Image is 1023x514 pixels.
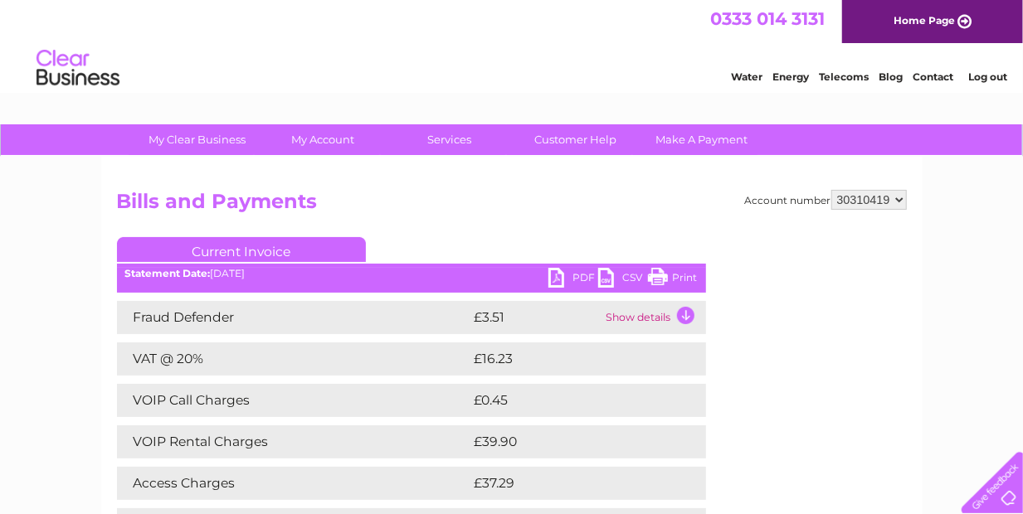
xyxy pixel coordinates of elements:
[470,342,671,376] td: £16.23
[648,268,698,292] a: Print
[117,467,470,500] td: Access Charges
[710,8,825,29] a: 0333 014 3131
[129,124,265,155] a: My Clear Business
[470,425,674,458] td: £39.90
[731,70,762,83] a: Water
[125,267,211,279] b: Statement Date:
[548,268,598,292] a: PDF
[772,70,809,83] a: Energy
[470,467,672,500] td: £37.29
[745,190,907,210] div: Account number
[381,124,518,155] a: Services
[602,301,706,334] td: Show details
[507,124,644,155] a: Customer Help
[913,70,953,83] a: Contact
[633,124,770,155] a: Make A Payment
[117,342,470,376] td: VAT @ 20%
[819,70,869,83] a: Telecoms
[117,301,470,334] td: Fraud Defender
[117,268,706,279] div: [DATE]
[470,301,602,334] td: £3.51
[879,70,903,83] a: Blog
[117,384,470,417] td: VOIP Call Charges
[470,384,667,417] td: £0.45
[36,43,120,94] img: logo.png
[117,237,366,262] a: Current Invoice
[117,190,907,221] h2: Bills and Payments
[117,425,470,458] td: VOIP Rental Charges
[598,268,648,292] a: CSV
[255,124,392,155] a: My Account
[968,70,1007,83] a: Log out
[120,9,904,80] div: Clear Business is a trading name of Verastar Limited (registered in [GEOGRAPHIC_DATA] No. 3667643...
